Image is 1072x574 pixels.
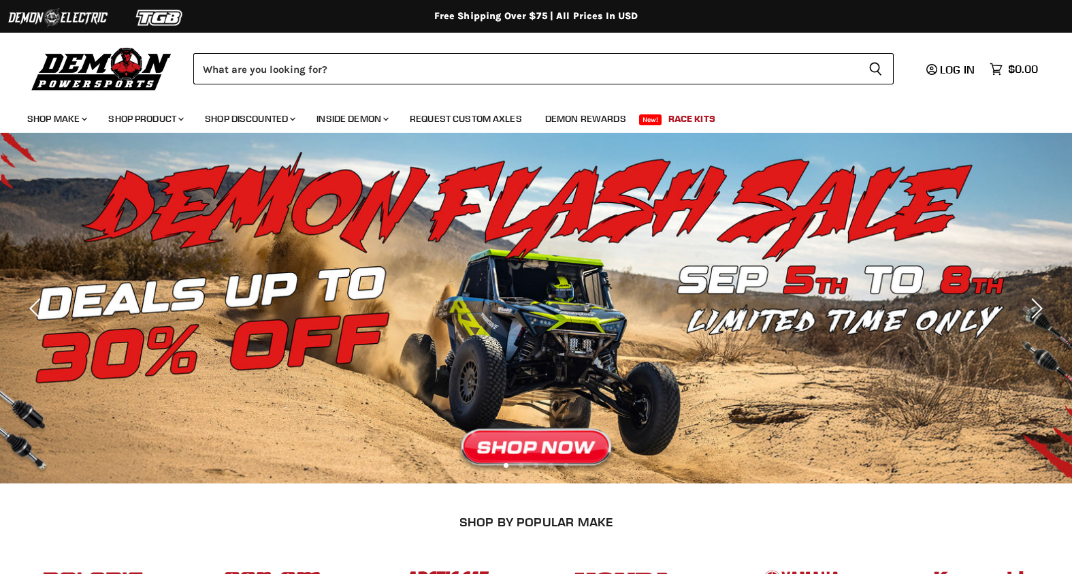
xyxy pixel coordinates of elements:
[27,44,176,93] img: Demon Powersports
[17,99,1035,133] ul: Main menu
[195,105,304,133] a: Shop Discounted
[519,463,523,468] li: Page dot 2
[983,59,1045,79] a: $0.00
[193,53,894,84] form: Product
[7,5,109,31] img: Demon Electric Logo 2
[534,463,538,468] li: Page dot 3
[98,105,192,133] a: Shop Product
[24,295,51,322] button: Previous
[17,515,1056,529] h2: SHOP BY POPULAR MAKE
[17,105,95,133] a: Shop Make
[1021,295,1048,322] button: Next
[109,5,211,31] img: TGB Logo 2
[1008,63,1038,76] span: $0.00
[306,105,397,133] a: Inside Demon
[639,114,662,125] span: New!
[504,463,508,468] li: Page dot 1
[400,105,532,133] a: Request Custom Axles
[535,105,636,133] a: Demon Rewards
[920,63,983,76] a: Log in
[658,105,726,133] a: Race Kits
[940,63,975,76] span: Log in
[858,53,894,84] button: Search
[549,463,553,468] li: Page dot 4
[564,463,568,468] li: Page dot 5
[193,53,858,84] input: Search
